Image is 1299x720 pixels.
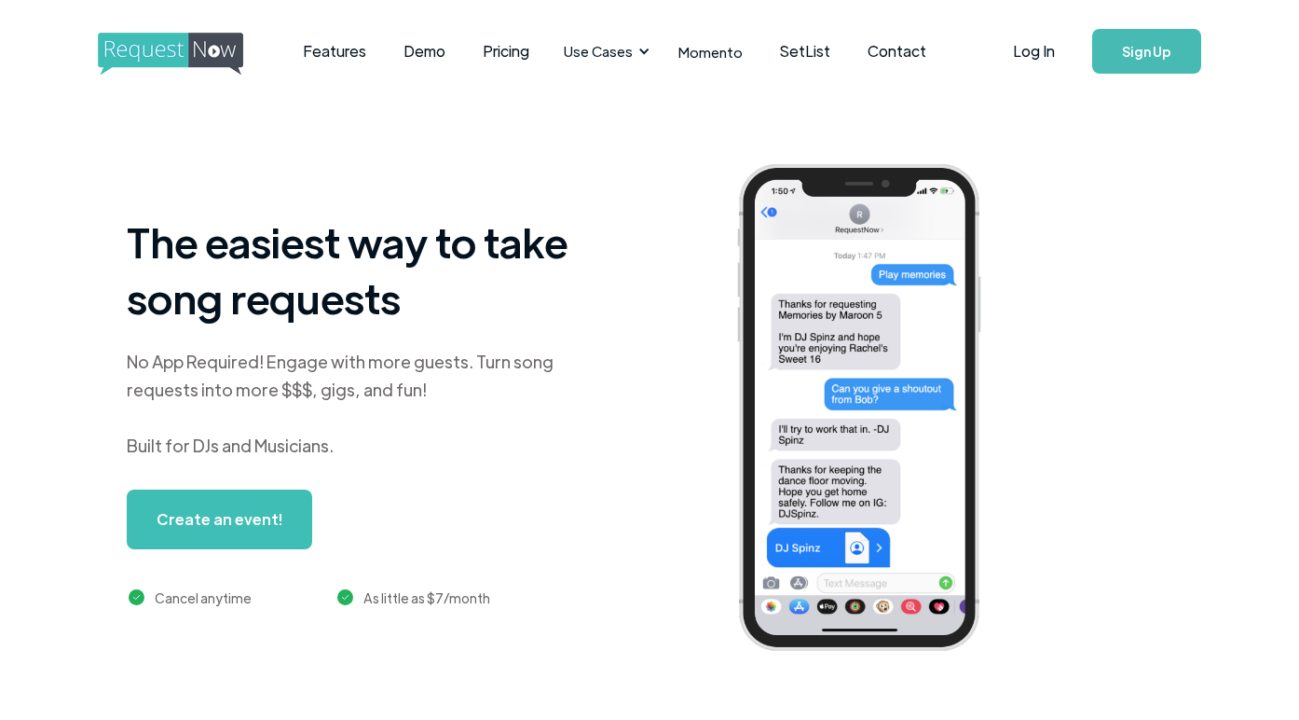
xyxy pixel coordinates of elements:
img: requestnow logo [98,33,278,76]
a: Create an event! [127,490,312,549]
a: Features [284,22,385,80]
a: SetList [761,22,849,80]
h1: The easiest way to take song requests [127,214,593,325]
img: iphone screenshot [716,151,1031,671]
img: green checkmark [337,589,353,605]
a: home [98,33,238,70]
a: Demo [385,22,464,80]
a: Contact [849,22,945,80]
div: As little as $7/month [363,587,490,609]
a: Pricing [464,22,548,80]
img: venmo screenshot [988,575,1187,631]
div: Cancel anytime [155,587,252,609]
a: Momento [660,24,761,79]
img: green checkmark [129,589,144,605]
div: Use Cases [553,22,655,80]
a: Sign Up [1092,29,1201,74]
img: contact card example [988,634,1187,690]
div: Use Cases [564,41,633,62]
a: Log In [994,19,1073,84]
div: No App Required! Engage with more guests. Turn song requests into more $$$, gigs, and fun! Built ... [127,348,593,460]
